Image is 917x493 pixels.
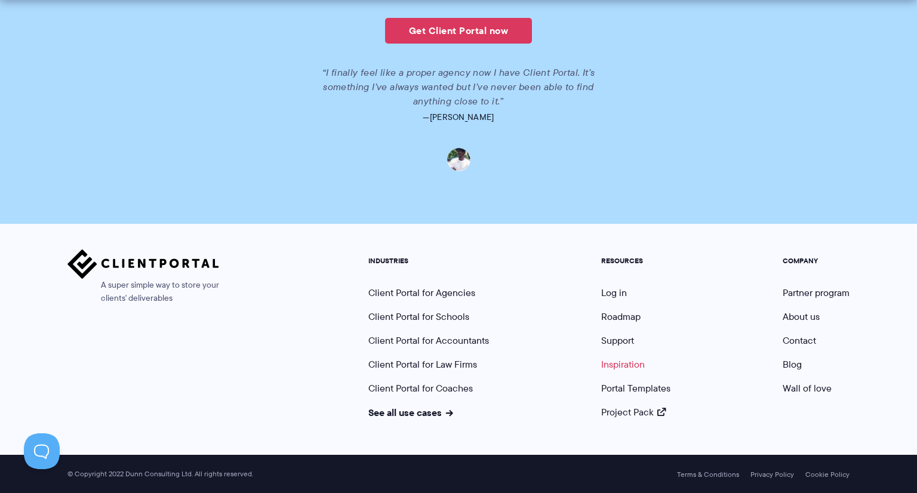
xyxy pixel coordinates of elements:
a: Project Pack [601,405,666,419]
a: Log in [601,286,627,300]
a: Privacy Policy [750,470,794,479]
iframe: Toggle Customer Support [24,433,60,469]
p: “I finally feel like a proper agency now I have Client Portal. It’s something I’ve always wanted ... [306,66,611,109]
a: Client Portal for Accountants [368,334,489,347]
p: —[PERSON_NAME] [124,109,794,125]
a: Terms & Conditions [677,470,739,479]
a: Portal Templates [601,381,670,395]
span: A super simple way to store your clients' deliverables [67,279,219,305]
a: Cookie Policy [805,470,850,479]
a: Roadmap [601,310,641,323]
h5: INDUSTRIES [368,257,489,265]
a: Client Portal for Law Firms [368,358,477,371]
h5: COMPANY [783,257,850,265]
a: Get Client Portal now [385,18,532,44]
a: See all use cases [368,405,453,420]
a: Client Portal for Coaches [368,381,473,395]
a: Client Portal for Schools [368,310,469,323]
h5: RESOURCES [601,257,670,265]
a: About us [783,310,820,323]
a: Partner program [783,286,850,300]
a: Support [601,334,634,347]
a: Client Portal for Agencies [368,286,475,300]
a: Inspiration [601,358,645,371]
a: Blog [783,358,802,371]
span: © Copyright 2022 Dunn Consulting Ltd. All rights reserved. [61,470,259,479]
a: Wall of love [783,381,832,395]
a: Contact [783,334,816,347]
